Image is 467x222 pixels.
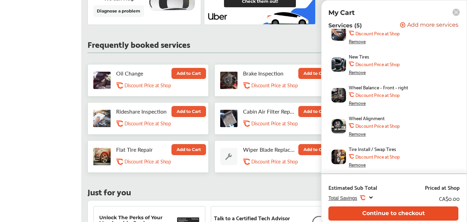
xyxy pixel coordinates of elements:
p: Discount Price at Shop [124,82,171,89]
p: Discount Price at Shop [251,158,298,165]
p: Wiper Blade Replacement [243,146,295,153]
p: Cabin Air Filter Replacement [243,108,295,115]
p: Discount Price at Shop [251,82,298,89]
b: Discount Price at Shop [355,154,400,159]
img: rideshare-visual-inspection-thumb.jpg [93,110,111,127]
p: Discount Price at Shop [251,120,298,127]
img: default_wrench_icon.d1a43860.svg [220,148,237,165]
p: Rideshare Inspection [116,108,168,115]
button: Add to Cart [298,68,333,79]
img: tire-install-swap-tires-thumb.jpg [331,150,346,164]
p: Oil Change [116,70,168,77]
button: Add to Cart [171,106,206,117]
div: Remove [349,100,366,106]
div: Remove [349,131,366,136]
img: tire-rotation-thumb.jpg [331,26,346,41]
img: wheel-alignment-thumb.jpg [331,119,346,133]
img: oil-change-thumb.jpg [93,72,111,89]
a: Diagnose a problem [93,5,144,17]
p: Talk to a Certified Tech Advisor [214,215,290,221]
span: Wheel Balance - Front - right [349,85,408,90]
div: Priced at Shop [425,184,460,191]
div: Remove [349,38,366,44]
img: tire-wheel-balance-thumb.jpg [331,88,346,103]
span: Tire Install / Swap Tires [349,146,396,152]
b: Discount Price at Shop [355,92,400,98]
div: CA$0.00 [439,194,460,203]
b: Discount Price at Shop [355,30,400,36]
p: Discount Price at Shop [124,158,171,165]
p: Frequently booked services [87,41,190,47]
b: Discount Price at Shop [355,61,400,67]
div: Estimated Sub Total [328,184,377,191]
div: Remove [349,69,366,75]
button: Add to Cart [298,106,333,117]
p: Brake Inspection [243,70,295,77]
p: My Cart [328,9,355,17]
span: Wheel Alignment [349,115,385,121]
p: Just for you [87,188,131,195]
button: Add to Cart [171,144,206,155]
span: Total Savings [328,195,357,201]
span: Add more services [407,22,458,29]
a: Add more services [400,22,460,29]
img: uber-logo.8ea76b89.svg [208,11,227,22]
span: New Tires [349,54,369,59]
img: brake-inspection-thumb.jpg [220,72,237,89]
img: new-tires-thumb.jpg [331,57,346,72]
button: Continue to checkout [328,206,458,221]
img: flat-tire-repair-thumb.jpg [93,148,111,165]
button: Add to Cart [171,68,206,79]
button: Add to Cart [298,144,333,155]
img: cabin-air-filter-replacement-thumb.jpg [220,110,237,127]
p: Flat Tire Repair [116,146,168,153]
p: Discount Price at Shop [124,120,171,127]
p: Services (5) [328,22,362,29]
div: Remove [349,162,366,167]
b: Discount Price at Shop [355,123,400,128]
button: Add more services [400,22,458,29]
